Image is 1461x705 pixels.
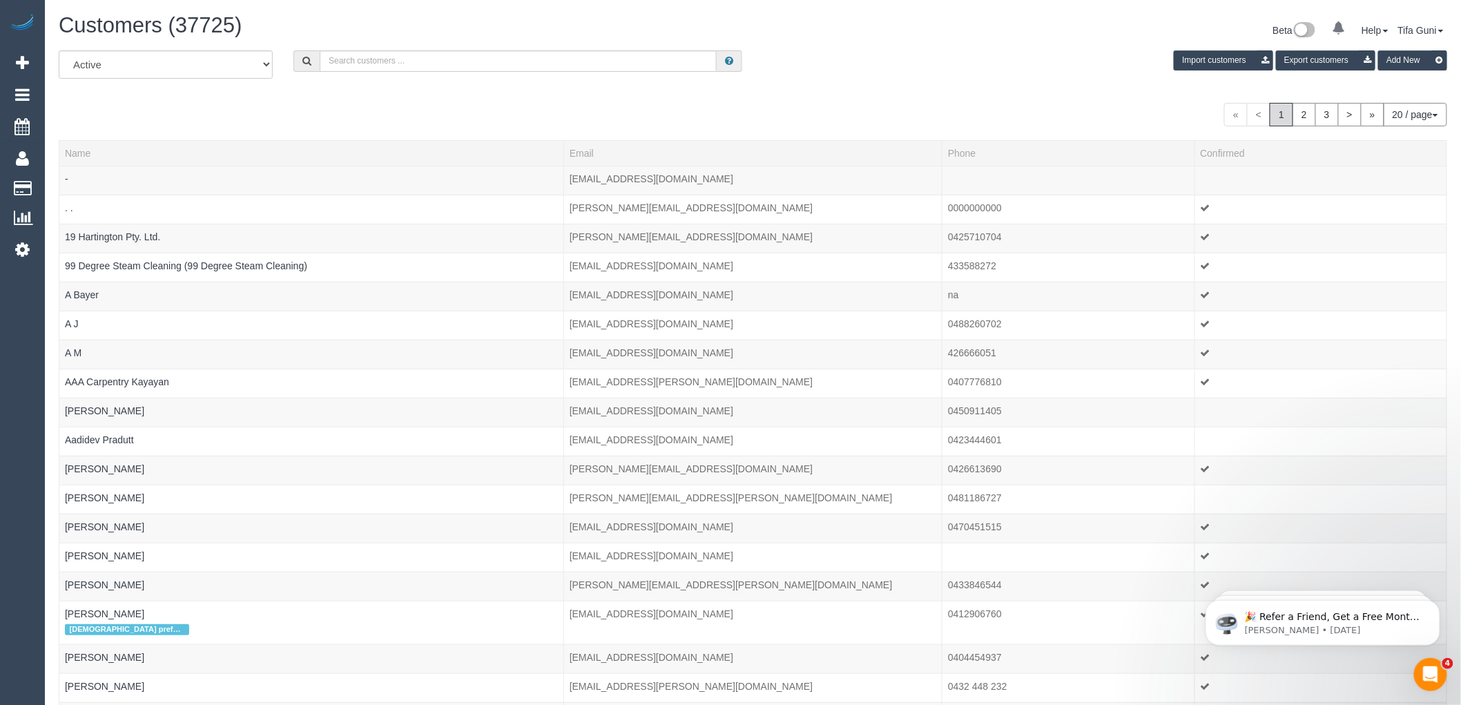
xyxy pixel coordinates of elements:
div: Tags [65,592,558,595]
td: Phone [942,644,1194,673]
td: Confirmed [1194,543,1447,572]
td: Phone [942,456,1194,485]
td: Name [59,398,564,427]
div: Tags [65,447,558,450]
div: Tags [65,664,558,668]
td: Confirmed [1194,340,1447,369]
td: Email [563,224,942,253]
div: Tags [65,534,558,537]
a: » [1361,103,1384,126]
div: Tags [65,273,558,276]
td: Email [563,195,942,224]
td: Phone [942,572,1194,601]
td: Phone [942,369,1194,398]
div: Tags [65,476,558,479]
a: Automaid Logo [8,14,36,33]
td: Name [59,195,564,224]
td: Phone [942,166,1194,195]
div: Tags [65,621,558,639]
td: Name [59,369,564,398]
a: [PERSON_NAME] [65,681,144,692]
td: Confirmed [1194,427,1447,456]
td: Email [563,543,942,572]
td: Email [563,282,942,311]
a: A J [65,318,78,329]
td: Confirmed [1194,398,1447,427]
td: Phone [942,195,1194,224]
td: Email [563,601,942,644]
button: Export customers [1276,50,1375,70]
div: Tags [65,360,558,363]
button: Import customers [1174,50,1273,70]
a: [PERSON_NAME] [65,652,144,663]
button: Add New [1378,50,1447,70]
a: A Bayer [65,289,99,300]
span: [DEMOGRAPHIC_DATA] preferred [65,624,189,635]
td: Email [563,427,942,456]
td: Name [59,224,564,253]
td: Confirmed [1194,456,1447,485]
div: Tags [65,244,558,247]
iframe: Intercom live chat [1414,658,1447,691]
td: Phone [942,224,1194,253]
td: Confirmed [1194,282,1447,311]
div: Tags [65,505,558,508]
a: [PERSON_NAME] [65,463,144,474]
td: Confirmed [1194,311,1447,340]
td: Name [59,485,564,514]
td: Phone [942,340,1194,369]
td: Name [59,456,564,485]
div: Tags [65,302,558,305]
a: 2 [1293,103,1316,126]
td: Phone [942,398,1194,427]
td: Email [563,514,942,543]
td: Phone [942,543,1194,572]
div: Tags [65,418,558,421]
div: Tags [65,215,558,218]
a: [PERSON_NAME] [65,608,144,619]
a: Beta [1273,25,1315,36]
td: Confirmed [1194,224,1447,253]
a: . . [65,202,73,213]
input: Search customers ... [320,50,717,72]
td: Phone [942,514,1194,543]
td: Confirmed [1194,253,1447,282]
span: Customers (37725) [59,13,242,37]
a: Help [1362,25,1389,36]
td: Confirmed [1194,166,1447,195]
a: [PERSON_NAME] [65,492,144,503]
td: Phone [942,311,1194,340]
div: Tags [65,389,558,392]
td: Confirmed [1194,514,1447,543]
td: Email [563,673,942,702]
td: Name [59,514,564,543]
td: Name [59,644,564,673]
td: Email [563,369,942,398]
td: Confirmed [1194,369,1447,398]
td: Phone [942,253,1194,282]
span: 1 [1270,103,1293,126]
td: Email [563,644,942,673]
iframe: Intercom notifications message [1185,571,1461,668]
td: Email [563,166,942,195]
div: Tags [65,186,558,189]
a: Aadidev Pradutt [65,434,134,445]
td: Phone [942,485,1194,514]
td: Email [563,572,942,601]
th: Name [59,140,564,166]
span: « [1224,103,1248,126]
a: Tifa Guni [1398,25,1444,36]
a: [PERSON_NAME] [65,579,144,590]
td: Name [59,572,564,601]
a: [PERSON_NAME] [65,405,144,416]
a: [PERSON_NAME] [65,521,144,532]
td: Email [563,253,942,282]
td: Name [59,673,564,702]
td: Phone [942,282,1194,311]
td: Name [59,166,564,195]
div: Tags [65,563,558,566]
button: 20 / page [1384,103,1447,126]
img: New interface [1293,22,1315,40]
